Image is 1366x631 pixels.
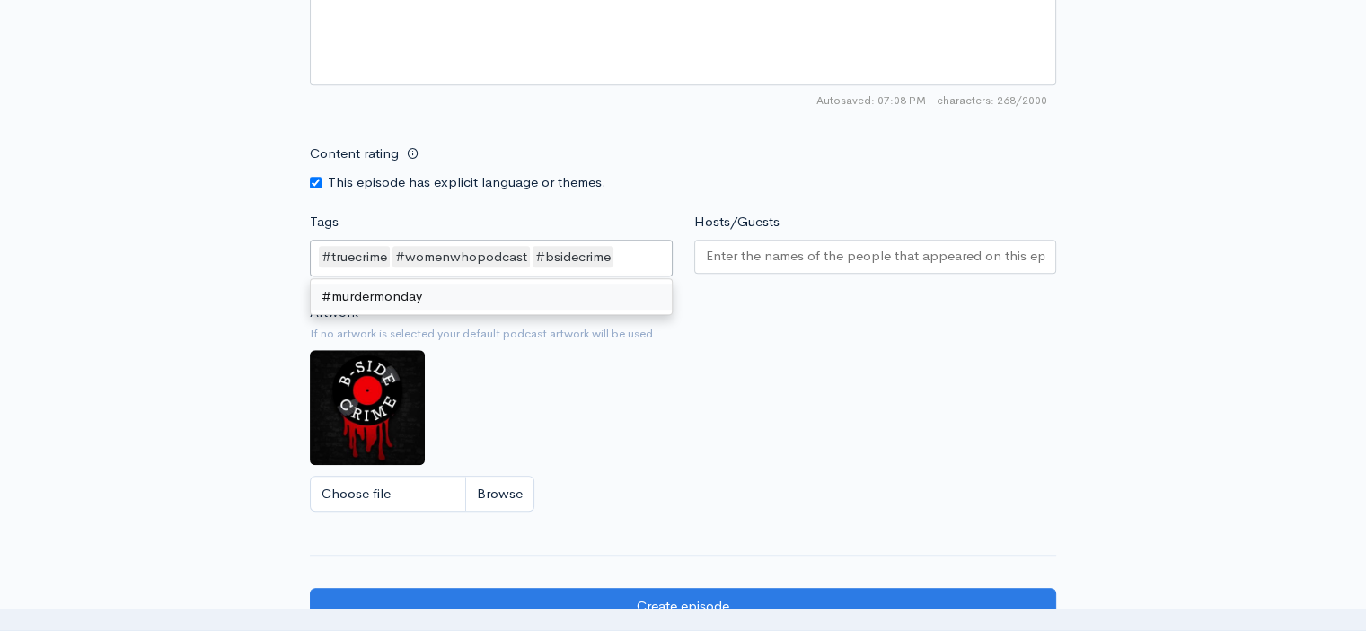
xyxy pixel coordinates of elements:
[694,212,780,232] label: Hosts/Guests
[328,172,606,193] label: This episode has explicit language or themes.
[319,246,390,268] div: #truecrime
[706,246,1045,267] input: Enter the names of the people that appeared on this episode
[310,136,399,172] label: Content rating
[310,212,339,232] label: Tags
[937,92,1047,109] span: 268/2000
[310,588,1056,625] input: Create episode
[533,246,613,268] div: #bsidecrime
[311,284,672,310] div: #murdermonday
[310,325,1056,343] small: If no artwork is selected your default podcast artwork will be used
[392,246,530,268] div: #womenwhopodcast
[816,92,926,109] span: Autosaved: 07:08 PM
